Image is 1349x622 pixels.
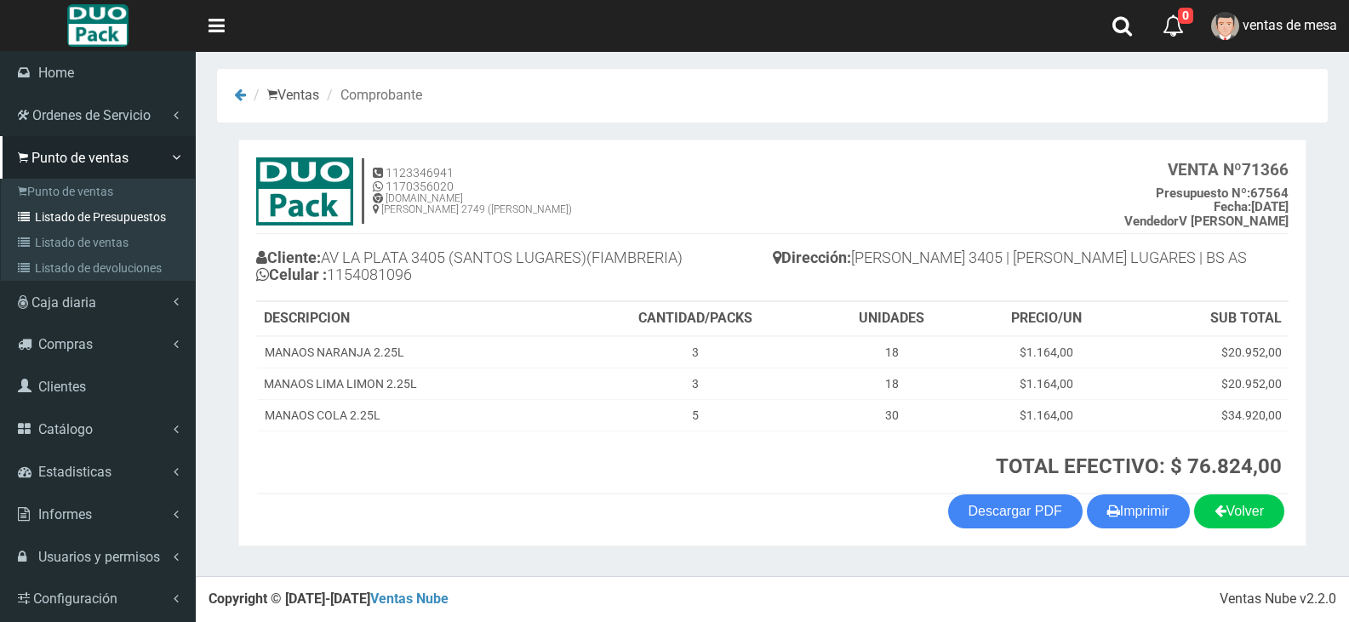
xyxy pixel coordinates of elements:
td: MANAOS COLA 2.25L [257,399,574,431]
img: User Image [1211,12,1239,40]
h4: [PERSON_NAME] 3405 | [PERSON_NAME] LUGARES | BS AS [773,245,1289,275]
a: Listado de devoluciones [5,255,195,281]
td: MANAOS NARANJA 2.25L [257,336,574,368]
td: 18 [816,336,967,368]
span: Informes [38,506,92,522]
span: Estadisticas [38,464,111,480]
td: 3 [574,368,816,399]
td: 18 [816,368,967,399]
span: Catálogo [38,421,93,437]
strong: Presupuesto Nº: [1156,185,1250,201]
span: Compras [38,336,93,352]
a: Ventas Nube [370,591,449,607]
td: $20.952,00 [1127,336,1289,368]
li: Ventas [249,86,319,106]
b: Celular : [256,265,327,283]
span: ventas de mesa [1243,17,1337,33]
li: Comprobante [323,86,422,106]
b: [DATE] [1214,199,1289,214]
a: Listado de Presupuestos [5,204,195,230]
td: $20.952,00 [1127,368,1289,399]
strong: Copyright © [DATE]-[DATE] [209,591,449,607]
span: Home [38,65,74,81]
h5: 1123346941 1170356020 [373,167,572,193]
td: $34.920,00 [1127,399,1289,431]
td: 5 [574,399,816,431]
span: Ordenes de Servicio [32,107,151,123]
h6: [DOMAIN_NAME] [PERSON_NAME] 2749 ([PERSON_NAME]) [373,193,572,215]
td: $1.164,00 [967,336,1127,368]
button: Imprimir [1087,494,1190,528]
b: 71366 [1168,160,1289,180]
b: V [PERSON_NAME] [1124,214,1289,229]
b: Cliente: [256,248,321,266]
b: 67564 [1156,185,1289,201]
span: Caja diaria [31,294,96,311]
span: Usuarios y permisos [38,549,160,565]
th: SUB TOTAL [1127,302,1289,336]
a: Descargar PDF [948,494,1083,528]
img: 15ec80cb8f772e35c0579ae6ae841c79.jpg [256,157,353,225]
strong: VENTA Nº [1168,160,1242,180]
th: PRECIO/UN [967,302,1127,336]
a: Listado de ventas [5,230,195,255]
td: MANAOS LIMA LIMON 2.25L [257,368,574,399]
img: Logo grande [67,4,128,47]
h4: AV LA PLATA 3405 (SANTOS LUGARES)(FIAMBRERIA) 1154081096 [256,245,773,292]
div: Ventas Nube v2.2.0 [1220,590,1336,609]
th: DESCRIPCION [257,302,574,336]
th: UNIDADES [816,302,967,336]
td: $1.164,00 [967,399,1127,431]
strong: Vendedor [1124,214,1179,229]
a: Punto de ventas [5,179,195,204]
span: Clientes [38,379,86,395]
span: 0 [1178,8,1193,24]
td: $1.164,00 [967,368,1127,399]
b: Dirección: [773,248,851,266]
a: Volver [1194,494,1284,528]
td: 3 [574,336,816,368]
strong: Fecha: [1214,199,1251,214]
strong: TOTAL EFECTIVO: $ 76.824,00 [996,454,1282,478]
th: CANTIDAD/PACKS [574,302,816,336]
span: Punto de ventas [31,150,129,166]
td: 30 [816,399,967,431]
